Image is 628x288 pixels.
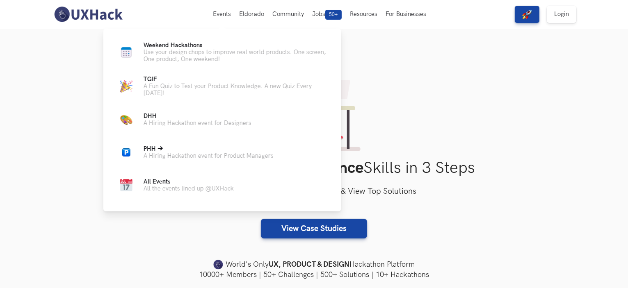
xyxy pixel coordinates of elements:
[325,10,342,20] span: 50+
[144,120,251,127] p: A Hiring Hackathon event for Designers
[52,6,125,23] img: UXHack-logo.png
[144,83,328,97] p: A Fun Quiz to Test your Product Knowledge. A new Quiz Every [DATE]!
[213,259,223,270] img: uxhack-favicon-image.png
[116,143,328,162] a: ParkingPHHA Hiring Hackathon event for Product Managers
[144,42,203,49] span: Weekend Hackathons
[261,219,367,238] a: View Case Studies
[116,76,328,97] a: Party capTGIFA Fun Quiz to Test your Product Knowledge. A new Quiz Every [DATE]!
[269,259,349,270] strong: UX, PRODUCT & DESIGN
[522,9,532,19] img: rocket
[52,259,577,270] h4: World's Only Hackathon Platform
[116,175,328,195] a: CalendarAll EventsAll the events lined up @UXHack
[547,6,576,23] a: Login
[116,110,328,129] a: Color PaletteDHHA Hiring Hackathon event for Designers
[52,270,577,280] h4: 10000+ Members | 50+ Challenges | 500+ Solutions | 10+ Hackathons
[144,152,274,159] p: A Hiring Hackathon event for Product Managers
[144,49,328,63] p: Use your design chops to improve real world products. One screen, One product, One weekend!
[52,185,577,198] h3: Select a Case Study, Test your skills & View Top Solutions
[52,159,577,178] h1: Improve Your Skills in 3 Steps
[120,113,132,126] img: Color Palette
[120,80,132,93] img: Party cap
[120,179,132,191] img: Calendar
[116,42,328,63] a: Calendar newWeekend HackathonsUse your design chops to improve real world products. One screen, O...
[144,178,171,185] span: All Events
[144,113,157,120] span: DHH
[144,76,157,83] span: TGIF
[122,148,130,156] img: Parking
[120,46,132,59] img: Calendar new
[144,185,234,192] p: All the events lined up @UXHack
[144,145,156,152] span: PHH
